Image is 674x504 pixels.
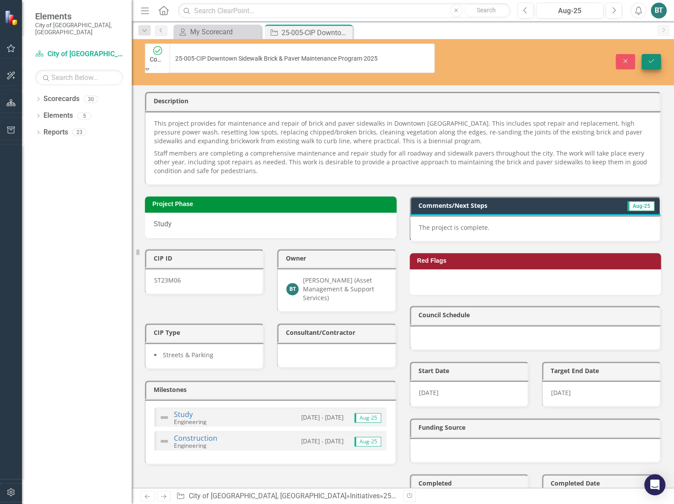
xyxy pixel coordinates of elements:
[418,202,587,209] h3: Comments/Next Steps
[84,95,98,103] div: 30
[651,3,667,18] button: BT
[35,22,123,36] small: City of [GEOGRAPHIC_DATA], [GEOGRAPHIC_DATA]
[163,351,213,359] span: Streets & Parking
[286,329,390,336] h3: Consultant/Contractor
[176,26,259,37] a: My Scorecard
[169,44,435,73] input: This field is required
[153,46,162,55] img: Completed
[159,436,169,446] img: Not Defined
[551,388,571,397] span: [DATE]
[644,474,665,495] div: Open Intercom Messenger
[189,492,346,500] a: City of [GEOGRAPHIC_DATA], [GEOGRAPHIC_DATA]
[154,276,181,284] span: ST23M06
[627,201,654,211] span: Aug-25
[465,4,508,17] button: Search
[539,6,601,16] div: Aug-25
[154,119,651,147] p: This project provides for maintenance and repair of brick and paver sidewalks in Downtown [GEOGRA...
[418,312,656,318] h3: Council Schedule
[417,257,657,264] h3: Red Flags
[154,220,172,228] span: Study
[301,437,343,445] small: [DATE] - [DATE]
[350,492,380,500] a: Initiatives
[174,441,206,450] small: Engineering
[152,201,392,207] h3: Project Phase
[354,437,381,446] span: Aug-25
[178,3,510,18] input: Search ClearPoint...
[43,111,73,121] a: Elements
[159,412,169,423] img: Not Defined
[303,276,386,302] div: [PERSON_NAME] (Asset Management & Support Services)
[354,413,381,423] span: Aug-25
[190,26,259,37] div: My Scorecard
[174,433,217,443] a: Construction
[154,98,655,104] h3: Description
[419,388,439,397] span: [DATE]
[301,413,343,421] small: [DATE] - [DATE]
[477,7,496,14] span: Search
[35,49,123,59] a: City of [GEOGRAPHIC_DATA], [GEOGRAPHIC_DATA]
[150,55,165,64] div: Completed
[43,94,79,104] a: Scorecards
[4,10,20,25] img: ClearPoint Strategy
[281,27,350,38] div: 25-005-CIP Downtown Sidewalk Brick & Paver Maintenance Program 2025
[35,11,123,22] span: Elements
[418,424,656,431] h3: Funding Source
[77,112,91,120] div: 5
[551,367,655,374] h3: Target End Date
[418,480,523,486] h3: Completed
[154,255,258,261] h3: CIP ID
[154,147,651,175] p: Staff members are completing a comprehensive maintenance and repair study for all roadway and sid...
[35,70,123,85] input: Search Below...
[43,127,68,138] a: Reports
[286,255,390,261] h3: Owner
[176,491,396,501] div: » »
[418,367,523,374] h3: Start Date
[154,386,391,393] h3: Milestones
[154,329,258,336] h3: CIP Type
[286,283,299,295] div: BT
[419,223,651,232] p: The project is complete.
[174,410,193,419] a: Study
[174,417,206,426] small: Engineering
[72,129,87,136] div: 23
[551,480,655,486] h3: Completed Date
[536,3,604,18] button: Aug-25
[383,492,613,500] div: 25-005-CIP Downtown Sidewalk Brick & Paver Maintenance Program 2025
